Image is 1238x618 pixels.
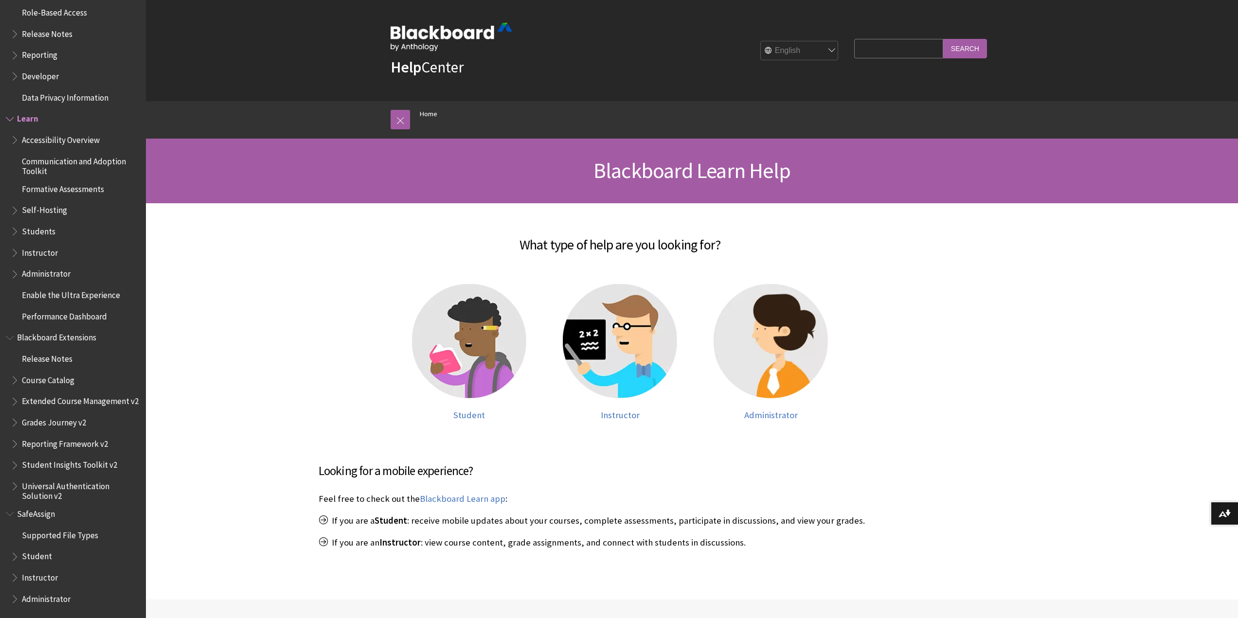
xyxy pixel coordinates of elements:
[420,493,505,505] a: Blackboard Learn app
[391,57,421,77] strong: Help
[22,181,104,194] span: Formative Assessments
[761,41,839,61] select: Site Language Selector
[420,108,437,120] a: Home
[453,409,485,421] span: Student
[22,527,98,540] span: Supported File Types
[22,68,59,81] span: Developer
[22,591,71,604] span: Administrator
[319,223,922,255] h2: What type of help are you looking for?
[404,284,535,421] a: Student help Student
[6,330,140,501] nav: Book outline for Blackboard Extensions
[22,223,55,236] span: Students
[319,462,922,480] h3: Looking for a mobile experience?
[943,39,987,58] input: Search
[391,57,464,77] a: HelpCenter
[379,537,421,548] span: Instructor
[17,111,38,124] span: Learn
[22,245,58,258] span: Instructor
[412,284,526,398] img: Student help
[22,132,100,145] span: Accessibility Overview
[319,514,922,527] p: If you are a : receive mobile updates about your courses, complete assessments, participate in di...
[563,284,677,398] img: Instructor help
[22,153,139,176] span: Communication and Adoption Toolkit
[22,351,72,364] span: Release Notes
[375,515,407,526] span: Student
[22,548,52,562] span: Student
[22,414,86,427] span: Grades Journey v2
[601,409,640,421] span: Instructor
[319,536,922,549] p: If you are an : view course content, grade assignments, and connect with students in discussions.
[22,4,87,18] span: Role-Based Access
[22,457,117,470] span: Student Insights Toolkit v2
[22,308,107,321] span: Performance Dashboard
[22,436,108,449] span: Reporting Framework v2
[593,157,790,184] span: Blackboard Learn Help
[17,506,55,519] span: SafeAssign
[22,287,120,300] span: Enable the Ultra Experience
[319,493,922,505] p: Feel free to check out the :
[22,26,72,39] span: Release Notes
[22,47,57,60] span: Reporting
[22,372,74,385] span: Course Catalog
[22,393,139,406] span: Extended Course Management v2
[6,506,140,607] nav: Book outline for Blackboard SafeAssign
[22,266,71,279] span: Administrator
[744,409,798,421] span: Administrator
[22,89,108,103] span: Data Privacy Information
[22,478,139,501] span: Universal Authentication Solution v2
[391,23,512,51] img: Blackboard by Anthology
[22,202,67,215] span: Self-Hosting
[555,284,686,421] a: Instructor help Instructor
[22,569,58,583] span: Instructor
[6,111,140,325] nav: Book outline for Blackboard Learn Help
[705,284,837,421] a: Administrator help Administrator
[17,330,96,343] span: Blackboard Extensions
[714,284,828,398] img: Administrator help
